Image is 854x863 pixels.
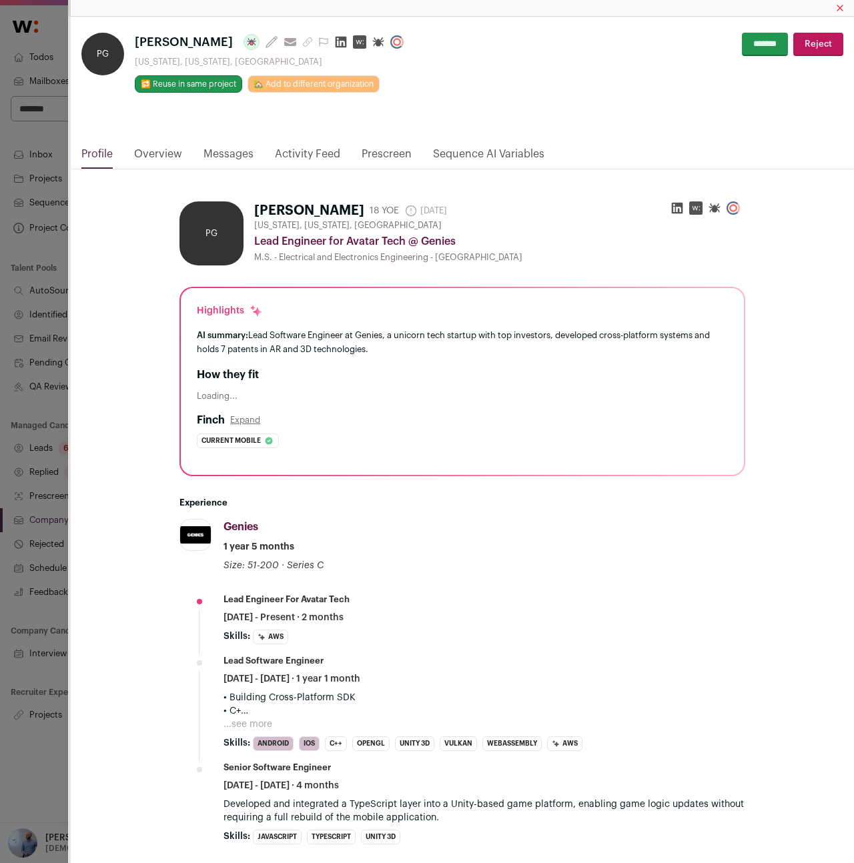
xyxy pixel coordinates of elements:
li: AWS [253,630,288,644]
p: • Building Cross-Platform SDK [224,691,745,704]
li: OpenGL [352,736,390,751]
li: AWS [547,736,582,751]
div: Loading... [197,391,728,401]
span: Size: 51-200 [224,561,279,570]
button: Reject [793,33,843,56]
li: WebAssembly [482,736,542,751]
button: 🔂 Reuse in same project [135,75,242,93]
li: TypeScript [307,830,356,844]
p: Developed and integrated a TypeScript layer into a Unity-based game platform, enabling game logic... [224,798,745,824]
a: Messages [203,146,254,169]
span: Series C [287,561,324,570]
h2: Finch [197,412,225,428]
button: Expand [230,415,260,425]
span: Skills: [224,830,250,843]
div: PG [81,33,124,75]
li: Vulkan [440,736,477,751]
span: [DATE] - [DATE] · 1 year 1 month [224,672,360,686]
a: Profile [81,146,113,169]
h2: How they fit [197,367,728,383]
span: Skills: [224,736,250,750]
span: [DATE] - [DATE] · 4 months [224,779,339,792]
span: Genies [224,522,258,532]
div: Senior Software Engineer [224,762,331,774]
li: Unity 3D [361,830,400,844]
span: 1 year 5 months [224,540,294,554]
p: • C+ + APIs and architecture design [224,704,745,718]
div: [US_STATE], [US_STATE], [GEOGRAPHIC_DATA] [135,57,409,67]
li: JavaScript [253,830,302,844]
img: 204c7ab8bb88ed1a47f5903428c9c7c263d4d7a76bfc789f1afe1ac39b4fcba3.jpg [180,526,211,544]
div: Lead Software Engineer at Genies, a unicorn tech startup with top investors, developed cross-plat... [197,328,728,356]
a: Sequence AI Variables [433,146,544,169]
a: Prescreen [362,146,412,169]
span: · [282,559,284,572]
div: Lead Software Engineer [224,655,324,667]
div: Lead Engineer for Avatar Tech [224,594,350,606]
div: M.S. - Electrical and Electronics Engineering - [GEOGRAPHIC_DATA] [254,252,745,263]
span: Current mobile [201,434,261,448]
div: Highlights [197,304,263,317]
li: iOS [299,736,320,751]
div: PG [179,201,244,265]
span: Skills: [224,630,250,643]
li: C++ [325,736,347,751]
span: [DATE] [404,204,447,217]
span: [DATE] - Present · 2 months [224,611,344,624]
h1: [PERSON_NAME] [254,201,364,220]
span: AI summary: [197,331,248,339]
a: 🏡 Add to different organization [248,75,380,93]
li: Android [253,736,294,751]
span: [PERSON_NAME] [135,33,233,51]
a: Overview [134,146,182,169]
div: Lead Engineer for Avatar Tech @ Genies [254,233,745,249]
a: Activity Feed [275,146,340,169]
h2: Experience [179,498,745,508]
span: [US_STATE], [US_STATE], [GEOGRAPHIC_DATA] [254,220,442,231]
button: ...see more [224,718,272,731]
div: 18 YOE [370,204,399,217]
li: Unity 3D [395,736,434,751]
